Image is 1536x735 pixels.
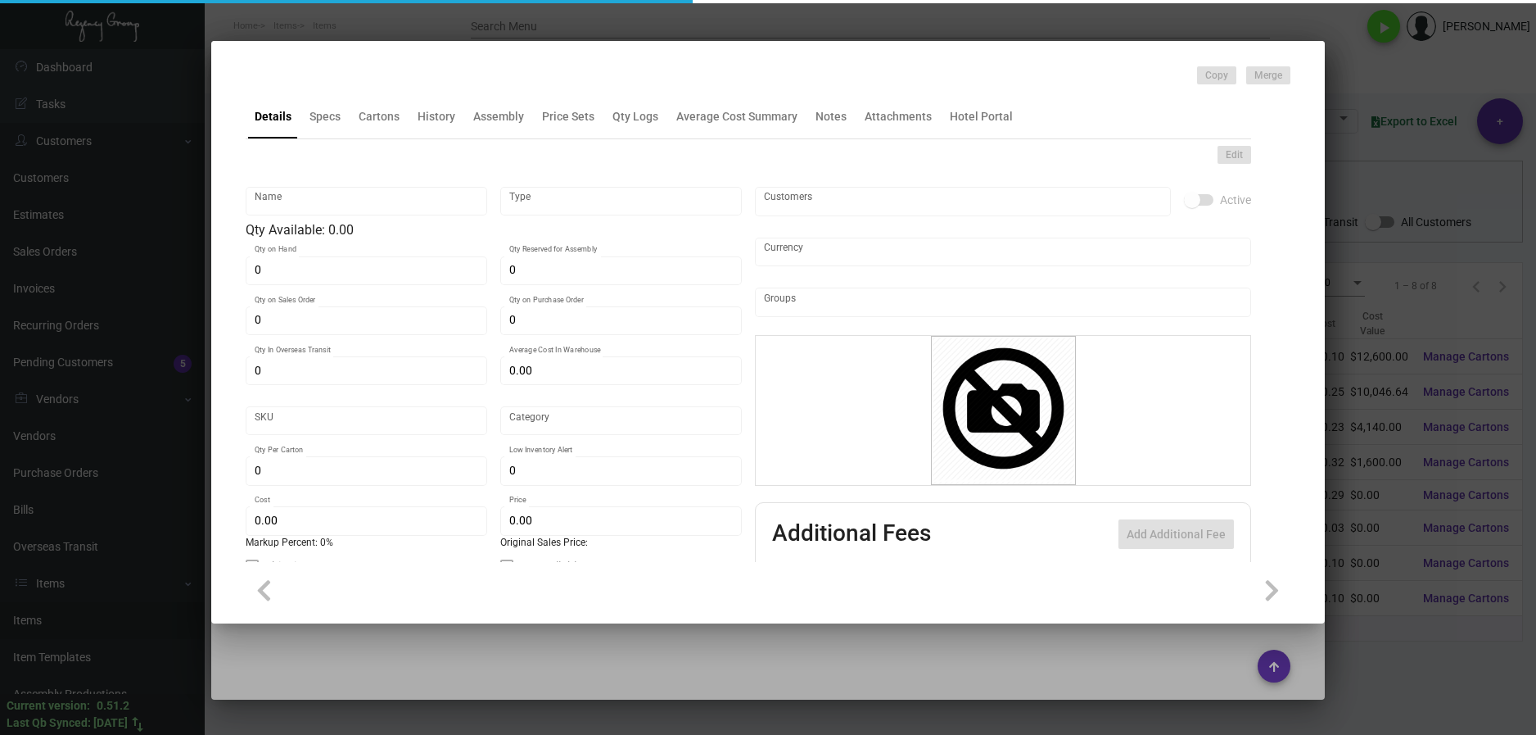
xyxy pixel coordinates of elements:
[418,108,455,125] div: History
[1254,69,1282,83] span: Merge
[1118,519,1234,549] button: Add Additional Fee
[97,697,129,715] div: 0.51.2
[950,108,1013,125] div: Hotel Portal
[542,108,594,125] div: Price Sets
[520,556,582,576] span: Non-sellable
[764,195,1163,208] input: Add new..
[309,108,341,125] div: Specs
[865,108,932,125] div: Attachments
[1197,66,1236,84] button: Copy
[255,108,291,125] div: Details
[246,220,742,240] div: Qty Available: 0.00
[7,697,90,715] div: Current version:
[676,108,797,125] div: Average Cost Summary
[1246,66,1290,84] button: Merge
[612,108,658,125] div: Qty Logs
[1127,528,1226,541] span: Add Additional Fee
[7,715,128,732] div: Last Qb Synced: [DATE]
[1205,69,1228,83] span: Copy
[1220,190,1251,210] span: Active
[772,519,931,549] h2: Additional Fees
[473,108,524,125] div: Assembly
[265,556,309,576] span: Shipping
[1218,146,1251,164] button: Edit
[764,296,1243,309] input: Add new..
[1226,148,1243,162] span: Edit
[815,108,847,125] div: Notes
[359,108,400,125] div: Cartons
